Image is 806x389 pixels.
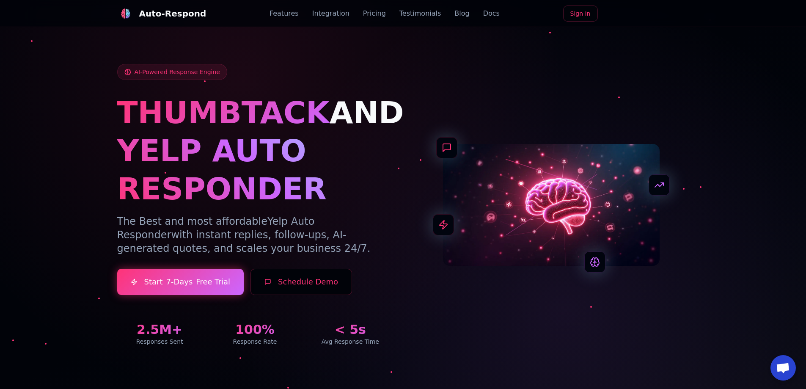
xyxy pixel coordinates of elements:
[600,5,693,23] iframe: Sign in with Google Button
[139,8,206,19] div: Auto-Respond
[250,269,352,295] button: Schedule Demo
[563,6,598,22] a: Sign In
[117,322,202,337] div: 2.5M+
[212,322,297,337] div: 100%
[117,269,244,295] a: Start7-DaysFree Trial
[770,355,796,381] div: Open chat
[399,8,441,19] a: Testimonials
[363,8,386,19] a: Pricing
[117,95,330,130] span: THUMBTACK
[308,337,393,346] div: Avg Response Time
[483,8,500,19] a: Docs
[117,132,393,208] h1: YELP AUTO RESPONDER
[212,337,297,346] div: Response Rate
[308,322,393,337] div: < 5s
[117,337,202,346] div: Responses Sent
[443,144,660,266] img: AI Neural Network Brain
[117,215,393,255] p: The Best and most affordable with instant replies, follow-ups, AI-generated quotes, and scales yo...
[166,276,193,288] span: 7-Days
[330,95,404,130] span: AND
[270,8,299,19] a: Features
[120,8,130,19] img: Auto-Respond Logo
[117,215,315,241] span: Yelp Auto Responder
[312,8,349,19] a: Integration
[117,5,206,22] a: Auto-Respond LogoAuto-Respond
[454,8,469,19] a: Blog
[135,68,220,76] span: AI-Powered Response Engine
